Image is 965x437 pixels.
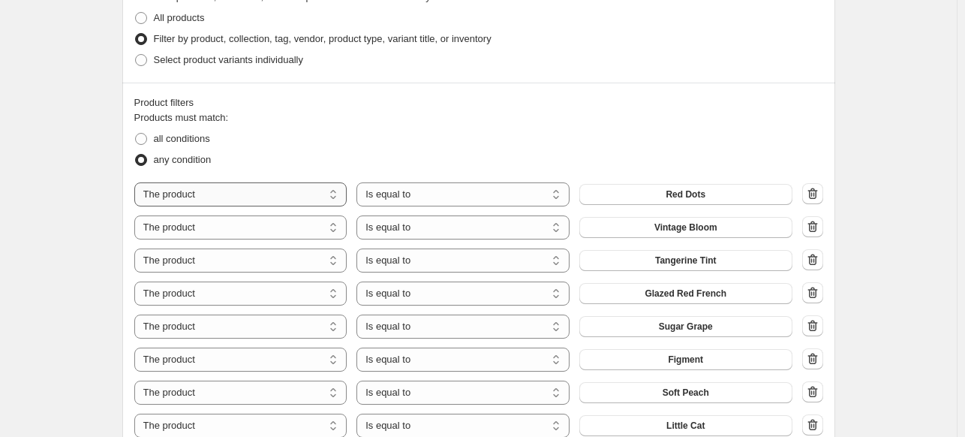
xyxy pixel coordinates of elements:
span: any condition [154,154,212,165]
button: Little Cat [579,415,792,436]
button: Red Dots [579,184,792,205]
span: Vintage Bloom [654,222,717,234]
button: Soft Peach [579,382,792,403]
span: Filter by product, collection, tag, vendor, product type, variant title, or inventory [154,33,492,44]
button: Figment [579,349,792,370]
span: All products [154,12,205,23]
button: Tangerine Tint [579,250,792,271]
div: Product filters [134,95,823,110]
span: Little Cat [666,420,705,432]
span: Glazed Red French [645,288,726,300]
span: Select product variants individually [154,54,303,65]
span: Soft Peach [663,387,709,399]
span: Figment [668,354,703,366]
button: Sugar Grape [579,316,792,337]
span: Sugar Grape [659,321,713,333]
span: Tangerine Tint [655,255,717,267]
button: Glazed Red French [579,283,792,304]
span: all conditions [154,133,210,144]
span: Red Dots [666,188,705,200]
button: Vintage Bloom [579,217,792,238]
span: Products must match: [134,112,229,123]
